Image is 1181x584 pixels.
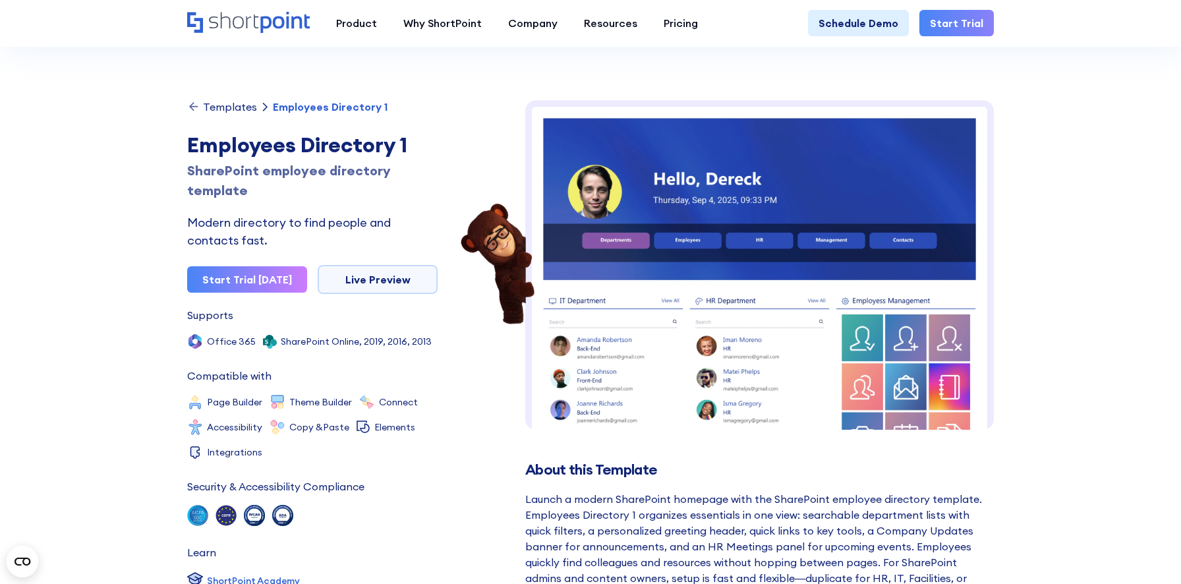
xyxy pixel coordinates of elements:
a: Live Preview [318,265,438,294]
div: Page Builder [207,397,262,407]
div: Why ShortPoint [403,15,482,31]
div: Compatible with [187,370,272,381]
a: Resources [571,10,650,36]
a: Start Trial [DATE] [187,266,307,293]
iframe: Chat Widget [1115,521,1181,584]
button: Open CMP widget [7,546,38,577]
a: Templates [187,100,257,113]
div: Elements [374,423,415,432]
div: Company [508,15,558,31]
div: Security & Accessibility Compliance [187,481,364,492]
div: Office 365 [207,337,256,346]
a: Pricing [650,10,711,36]
a: Schedule Demo [808,10,909,36]
div: Resources [584,15,637,31]
a: Why ShortPoint [390,10,495,36]
div: Theme Builder [289,397,352,407]
div: Modern directory to find people and contacts fast. [187,214,438,249]
a: Start Trial [919,10,994,36]
h2: About this Template [525,461,994,478]
img: soc 2 [187,505,208,526]
a: Home [187,12,310,34]
a: Product [323,10,390,36]
div: Pricing [664,15,698,31]
div: SharePoint employee directory template [187,161,438,200]
div: Product [336,15,377,31]
div: Connect [379,397,418,407]
div: Accessibility [207,423,262,432]
div: Employees Directory 1 [273,102,388,112]
div: Supports [187,310,233,320]
div: Employees Directory 1 [187,129,438,161]
div: Integrations [207,448,262,457]
div: Copy &Paste [289,423,349,432]
div: Learn [187,547,216,558]
div: Templates [203,102,257,112]
div: SharePoint Online, 2019, 2016, 2013 [281,337,432,346]
a: Company [495,10,571,36]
